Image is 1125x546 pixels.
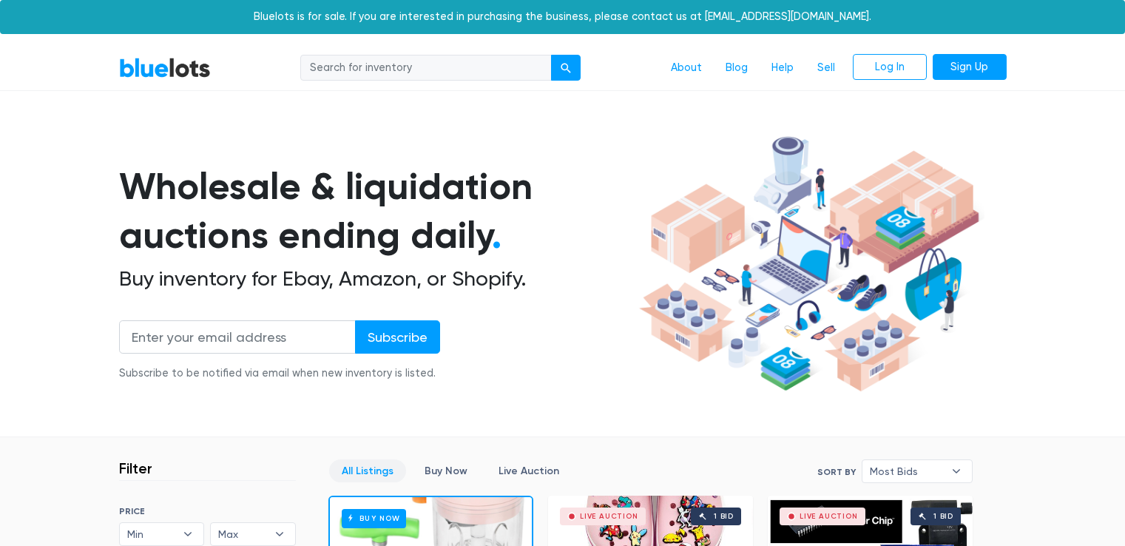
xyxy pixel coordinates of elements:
a: Blog [714,54,760,82]
a: Help [760,54,805,82]
a: BlueLots [119,57,211,78]
a: Live Auction [486,459,572,482]
div: Subscribe to be notified via email when new inventory is listed. [119,365,440,382]
a: All Listings [329,459,406,482]
input: Enter your email address [119,320,356,354]
b: ▾ [941,460,972,482]
span: Max [218,523,267,545]
a: Sell [805,54,847,82]
span: Min [127,523,176,545]
h2: Buy inventory for Ebay, Amazon, or Shopify. [119,266,634,291]
h3: Filter [119,459,152,477]
div: 1 bid [933,513,953,520]
span: Most Bids [870,460,944,482]
span: . [492,213,501,257]
a: About [659,54,714,82]
div: Live Auction [580,513,638,520]
input: Search for inventory [300,55,552,81]
a: Sign Up [933,54,1007,81]
b: ▾ [264,523,295,545]
a: Buy Now [412,459,480,482]
a: Log In [853,54,927,81]
input: Subscribe [355,320,440,354]
label: Sort By [817,465,856,479]
div: Live Auction [800,513,858,520]
h6: PRICE [119,506,296,516]
div: 1 bid [714,513,734,520]
h6: Buy Now [342,509,406,528]
h1: Wholesale & liquidation auctions ending daily [119,162,634,260]
b: ▾ [172,523,203,545]
img: hero-ee84e7d0318cb26816c560f6b4441b76977f77a177738b4e94f68c95b2b83dbb.png [634,129,984,399]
